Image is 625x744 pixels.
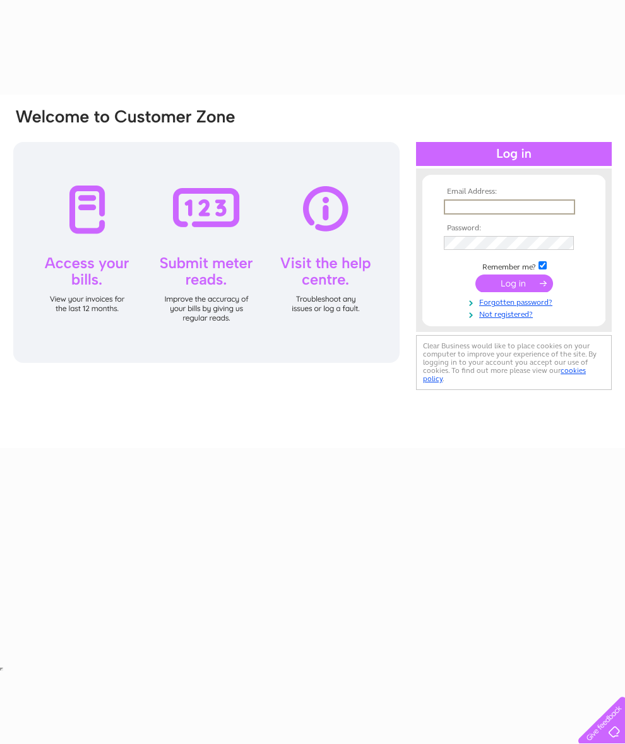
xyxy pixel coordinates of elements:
th: Email Address: [441,187,587,196]
input: Submit [475,275,553,292]
a: Not registered? [444,307,587,319]
a: cookies policy [423,366,586,383]
div: Clear Business would like to place cookies on your computer to improve your experience of the sit... [416,335,612,390]
td: Remember me? [441,259,587,272]
th: Password: [441,224,587,233]
a: Forgotten password? [444,295,587,307]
